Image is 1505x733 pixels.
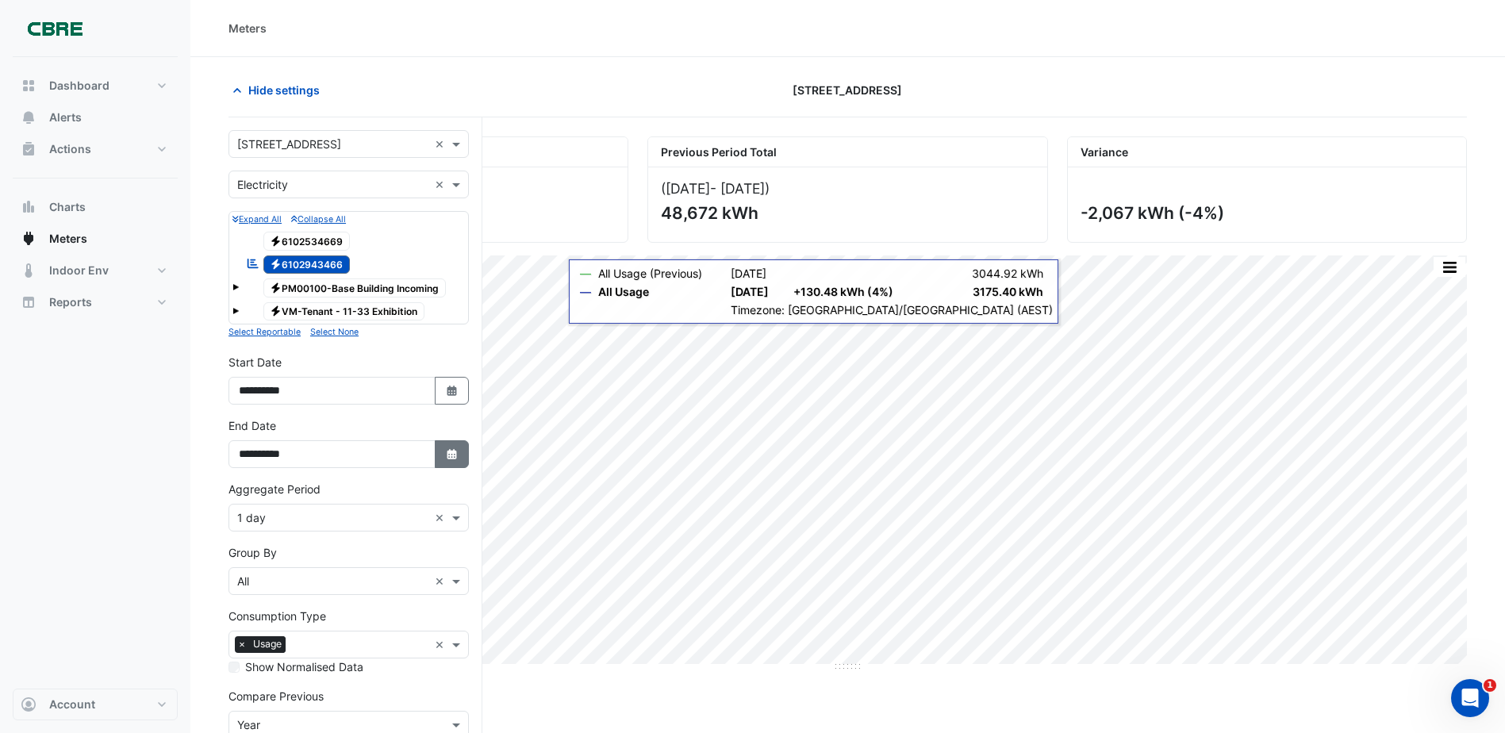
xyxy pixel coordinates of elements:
span: Usage [249,636,286,652]
app-icon: Alerts [21,109,36,125]
button: More Options [1434,257,1465,277]
span: PM00100-Base Building Incoming [263,278,447,297]
span: Indoor Env [49,263,109,278]
button: Meters [13,223,178,255]
iframe: Intercom live chat [1451,679,1489,717]
div: Previous Period Total [648,137,1046,167]
button: Reports [13,286,178,318]
span: VM-Tenant - 11-33 Exhibition [263,302,425,321]
span: Clear [435,636,448,653]
span: Charts [49,199,86,215]
label: End Date [228,417,276,434]
small: Collapse All [291,214,346,225]
div: ([DATE] ) [661,180,1034,197]
span: - [DATE] [710,180,765,197]
button: Expand All [232,212,282,226]
button: Collapse All [291,212,346,226]
fa-icon: Electricity [270,282,282,294]
span: Hide settings [248,82,320,98]
app-icon: Reports [21,294,36,310]
span: 6102943466 [263,255,351,274]
span: Clear [435,136,448,152]
small: Expand All [232,214,282,225]
span: Meters [49,231,87,247]
app-icon: Meters [21,231,36,247]
label: Group By [228,544,277,561]
span: [STREET_ADDRESS] [793,82,902,98]
button: Select Reportable [228,324,301,339]
div: 48,672 kWh [661,203,1031,223]
span: Clear [435,509,448,526]
span: 6102534669 [263,232,351,251]
div: Variance [1068,137,1466,167]
span: Reports [49,294,92,310]
label: Show Normalised Data [245,658,363,675]
app-icon: Charts [21,199,36,215]
span: × [235,636,249,652]
button: Indoor Env [13,255,178,286]
button: Account [13,689,178,720]
app-icon: Indoor Env [21,263,36,278]
span: Account [49,697,95,712]
span: Clear [435,573,448,589]
app-icon: Actions [21,141,36,157]
span: Alerts [49,109,82,125]
fa-icon: Electricity [270,259,282,271]
label: Start Date [228,354,282,370]
small: Select Reportable [228,327,301,337]
span: 1 [1484,679,1496,692]
button: Actions [13,133,178,165]
button: Hide settings [228,76,330,104]
button: Dashboard [13,70,178,102]
button: Select None [310,324,359,339]
small: Select None [310,327,359,337]
label: Aggregate Period [228,481,321,497]
fa-icon: Select Date [445,447,459,461]
label: Consumption Type [228,608,326,624]
fa-icon: Electricity [270,305,282,317]
img: Company Logo [19,13,90,44]
label: Compare Previous [228,688,324,704]
span: Clear [435,176,448,193]
span: Actions [49,141,91,157]
app-icon: Dashboard [21,78,36,94]
button: Charts [13,191,178,223]
span: Dashboard [49,78,109,94]
fa-icon: Reportable [246,257,260,271]
fa-icon: Electricity [270,235,282,247]
fa-icon: Select Date [445,384,459,397]
button: Alerts [13,102,178,133]
div: -2,067 kWh (-4%) [1081,203,1450,223]
div: Meters [228,20,267,36]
